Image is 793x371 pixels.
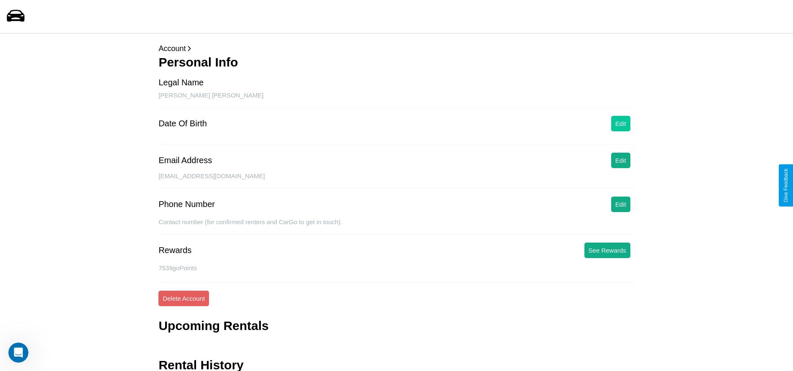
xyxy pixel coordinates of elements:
div: [EMAIL_ADDRESS][DOMAIN_NAME] [158,172,634,188]
div: [PERSON_NAME] [PERSON_NAME] [158,92,634,107]
button: Delete Account [158,291,209,306]
div: Give Feedback [783,169,789,202]
iframe: Intercom live chat [8,343,28,363]
button: Edit [611,153,630,168]
div: Legal Name [158,78,204,87]
div: Phone Number [158,200,215,209]
div: Email Address [158,156,212,165]
p: Account [158,42,634,55]
h3: Upcoming Rentals [158,319,268,333]
button: See Rewards [584,243,630,258]
div: Date Of Birth [158,119,207,128]
div: Rewards [158,246,191,255]
p: 7539 goPoints [158,262,634,274]
div: Contact number (for confirmed renters and CarGo to get in touch). [158,218,634,234]
button: Edit [611,116,630,131]
h3: Personal Info [158,55,634,69]
button: Edit [611,197,630,212]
